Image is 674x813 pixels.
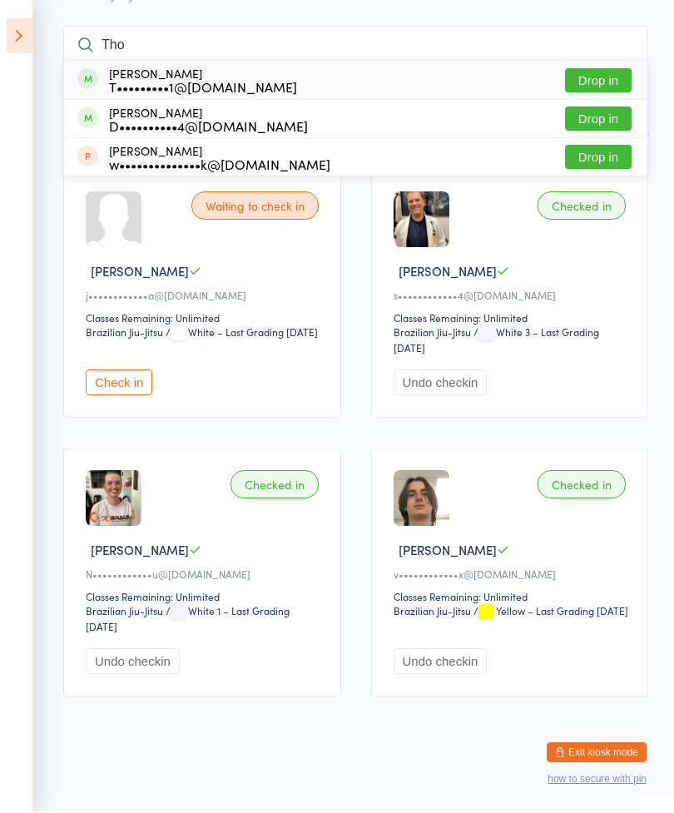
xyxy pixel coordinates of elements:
[109,120,308,133] div: D••••••••••4@[DOMAIN_NAME]
[547,743,647,763] button: Exit kiosk mode
[565,107,632,131] button: Drop in
[63,27,648,65] input: Search
[399,542,497,559] span: [PERSON_NAME]
[91,263,189,280] span: [PERSON_NAME]
[109,158,330,171] div: w••••••••••••••k@[DOMAIN_NAME]
[109,107,308,133] div: [PERSON_NAME]
[86,311,324,325] div: Classes Remaining: Unlimited
[166,325,318,340] span: / White – Last Grading [DATE]
[109,145,330,171] div: [PERSON_NAME]
[230,471,319,499] div: Checked in
[399,263,497,280] span: [PERSON_NAME]
[86,289,324,303] div: j••••••••••••a@[DOMAIN_NAME]
[86,568,324,582] div: N••••••••••••u@[DOMAIN_NAME]
[394,568,632,582] div: v••••••••••••x@[DOMAIN_NAME]
[86,604,163,618] div: Brazilian Jiu-Jitsu
[394,604,471,618] div: Brazilian Jiu-Jitsu
[394,325,471,340] div: Brazilian Jiu-Jitsu
[394,289,632,303] div: s••••••••••••4@[DOMAIN_NAME]
[548,774,647,786] button: how to secure with pin
[109,81,297,94] div: T•••••••••1@[DOMAIN_NAME]
[565,69,632,93] button: Drop in
[91,542,189,559] span: [PERSON_NAME]
[394,590,632,604] div: Classes Remaining: Unlimited
[191,192,319,221] div: Waiting to check in
[86,590,324,604] div: Classes Remaining: Unlimited
[394,311,632,325] div: Classes Remaining: Unlimited
[565,146,632,170] button: Drop in
[394,370,488,396] button: Undo checkin
[538,192,626,221] div: Checked in
[473,604,628,618] span: / Yellow – Last Grading [DATE]
[109,67,297,94] div: [PERSON_NAME]
[394,649,488,675] button: Undo checkin
[394,471,449,527] img: image1754985485.png
[86,325,163,340] div: Brazilian Jiu-Jitsu
[86,471,141,527] img: image1739439961.png
[394,192,449,248] img: image1730794153.png
[86,370,152,396] button: Check in
[86,649,180,675] button: Undo checkin
[538,471,626,499] div: Checked in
